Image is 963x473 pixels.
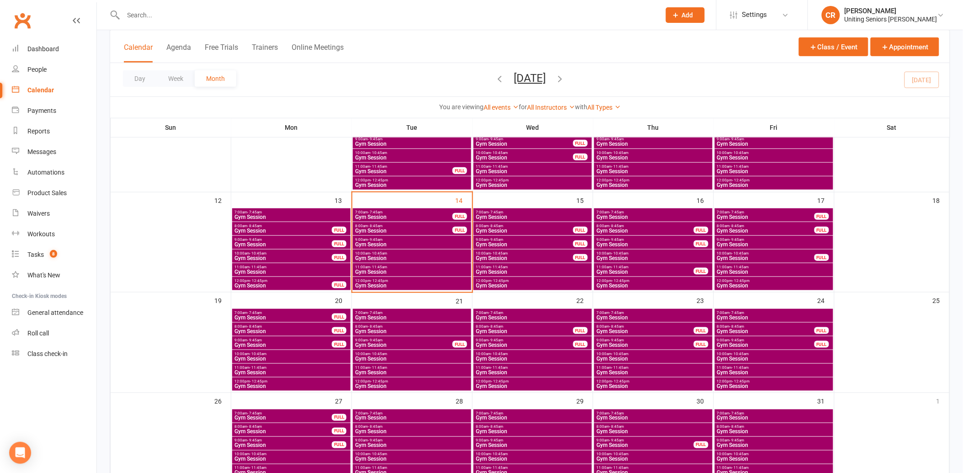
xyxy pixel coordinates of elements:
[596,311,711,315] span: 7:00am
[484,104,519,111] a: All events
[573,254,588,261] div: FULL
[27,45,59,53] div: Dashboard
[355,137,469,141] span: 9:00am
[368,238,383,242] span: - 9:45am
[234,224,332,228] span: 8:00am
[452,341,467,348] div: FULL
[234,214,349,220] span: Gym Session
[355,224,453,228] span: 8:00am
[332,227,346,234] div: FULL
[247,324,262,329] span: - 8:45am
[573,227,588,234] div: FULL
[475,265,590,269] span: 11:00am
[234,352,349,356] span: 10:00am
[596,238,694,242] span: 9:00am
[27,189,67,197] div: Product Sales
[452,227,467,234] div: FULL
[247,210,262,214] span: - 7:45am
[609,210,624,214] span: - 7:45am
[730,311,745,315] span: - 7:45am
[871,37,939,56] button: Appointment
[596,265,694,269] span: 11:00am
[609,238,624,242] span: - 9:45am
[12,344,96,364] a: Class kiosk mode
[234,251,332,255] span: 10:00am
[234,329,332,334] span: Gym Session
[27,107,56,114] div: Payments
[596,251,711,255] span: 10:00am
[717,228,815,234] span: Gym Session
[234,338,332,342] span: 9:00am
[717,338,815,342] span: 9:00am
[835,118,950,137] th: Sat
[247,311,262,315] span: - 7:45am
[475,283,590,288] span: Gym Session
[682,11,693,19] span: Add
[355,283,469,288] span: Gym Session
[12,224,96,244] a: Workouts
[355,165,453,169] span: 11:00am
[332,254,346,261] div: FULL
[717,155,831,160] span: Gym Session
[612,352,628,356] span: - 10:45am
[596,269,694,275] span: Gym Session
[717,329,815,334] span: Gym Session
[252,43,278,63] button: Trainers
[799,37,868,56] button: Class / Event
[195,70,236,87] button: Month
[814,254,829,261] div: FULL
[717,137,831,141] span: 9:00am
[12,183,96,203] a: Product Sales
[489,224,503,228] span: - 8:45am
[596,178,711,182] span: 12:00pm
[475,155,574,160] span: Gym Session
[475,329,574,334] span: Gym Session
[250,279,267,283] span: - 12:45pm
[355,228,453,234] span: Gym Session
[818,192,834,207] div: 17
[27,330,49,337] div: Roll call
[491,265,508,269] span: - 11:45am
[694,240,708,247] div: FULL
[475,169,590,174] span: Gym Session
[596,210,711,214] span: 7:00am
[573,154,588,160] div: FULL
[234,356,349,361] span: Gym Session
[12,244,96,265] a: Tasks 8
[717,151,831,155] span: 10:00am
[9,442,31,464] div: Open Intercom Messenger
[475,210,590,214] span: 7:00am
[355,315,469,320] span: Gym Session
[355,151,469,155] span: 10:00am
[609,137,624,141] span: - 9:45am
[250,265,266,269] span: - 11:45am
[368,210,383,214] span: - 7:45am
[717,165,831,169] span: 11:00am
[732,151,749,155] span: - 10:45am
[491,279,509,283] span: - 12:45pm
[12,121,96,142] a: Reports
[247,224,262,228] span: - 8:45am
[573,341,588,348] div: FULL
[332,341,346,348] div: FULL
[717,251,815,255] span: 10:00am
[489,210,503,214] span: - 7:45am
[11,9,34,32] a: Clubworx
[596,329,694,334] span: Gym Session
[475,311,590,315] span: 7:00am
[575,103,587,111] strong: with
[573,327,588,334] div: FULL
[332,240,346,247] div: FULL
[612,279,629,283] span: - 12:45pm
[368,338,383,342] span: - 9:45am
[355,242,469,247] span: Gym Session
[452,167,467,174] div: FULL
[234,311,332,315] span: 7:00am
[717,210,815,214] span: 7:00am
[733,279,750,283] span: - 12:45pm
[489,238,503,242] span: - 9:45am
[717,279,831,283] span: 12:00pm
[12,303,96,323] a: General attendance kiosk mode
[717,242,831,247] span: Gym Session
[596,315,711,320] span: Gym Session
